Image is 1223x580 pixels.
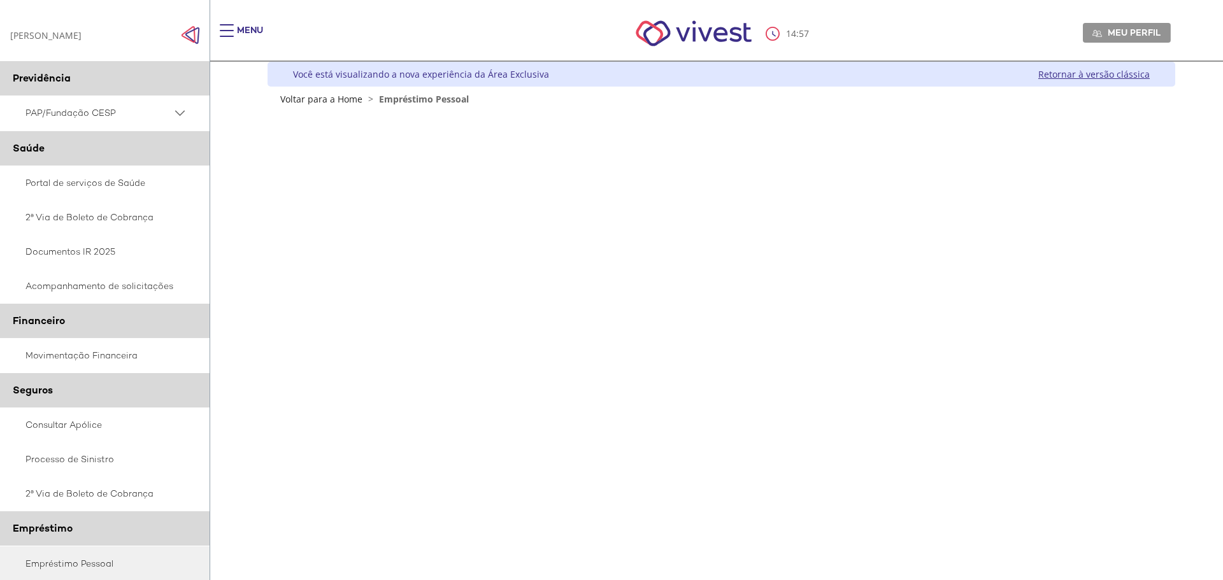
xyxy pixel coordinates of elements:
span: Seguros [13,383,53,397]
span: Saúde [13,141,45,155]
span: Empréstimo Pessoal [379,93,469,105]
span: 57 [799,27,809,39]
div: : [766,27,812,41]
span: Financeiro [13,314,65,327]
span: Empréstimo [13,521,73,535]
div: Você está visualizando a nova experiência da Área Exclusiva [293,68,549,80]
span: Meu perfil [1108,27,1161,38]
span: Click to close side navigation. [181,25,200,45]
a: Voltar para a Home [280,93,362,105]
span: > [365,93,376,105]
div: [PERSON_NAME] [10,29,82,41]
img: Vivest [622,6,766,60]
span: PAP/Fundação CESP [25,105,172,121]
img: Meu perfil [1092,29,1102,38]
a: Retornar à versão clássica [1038,68,1150,80]
span: 14 [786,27,796,39]
a: Meu perfil [1083,23,1171,42]
div: Menu [237,24,263,50]
span: Previdência [13,71,71,85]
img: Fechar menu [181,25,200,45]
